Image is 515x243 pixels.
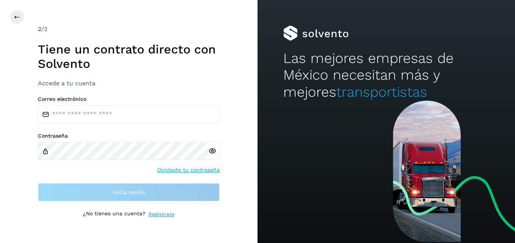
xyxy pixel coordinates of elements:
[38,96,220,102] label: Correo electrónico
[83,210,145,218] p: ¿No tienes una cuenta?
[38,80,220,87] h3: Accede a tu cuenta
[283,50,489,100] h2: Las mejores empresas de México necesitan más y mejores
[148,210,175,218] a: Regístrate
[38,183,220,201] button: Inicia sesión
[113,190,145,195] span: Inicia sesión
[38,42,220,71] h1: Tiene un contrato directo con Solvento
[157,166,220,174] a: Olvidaste tu contraseña
[38,25,220,34] div: /2
[38,25,41,33] span: 2
[38,133,220,139] label: Contraseña
[336,84,427,100] span: transportistas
